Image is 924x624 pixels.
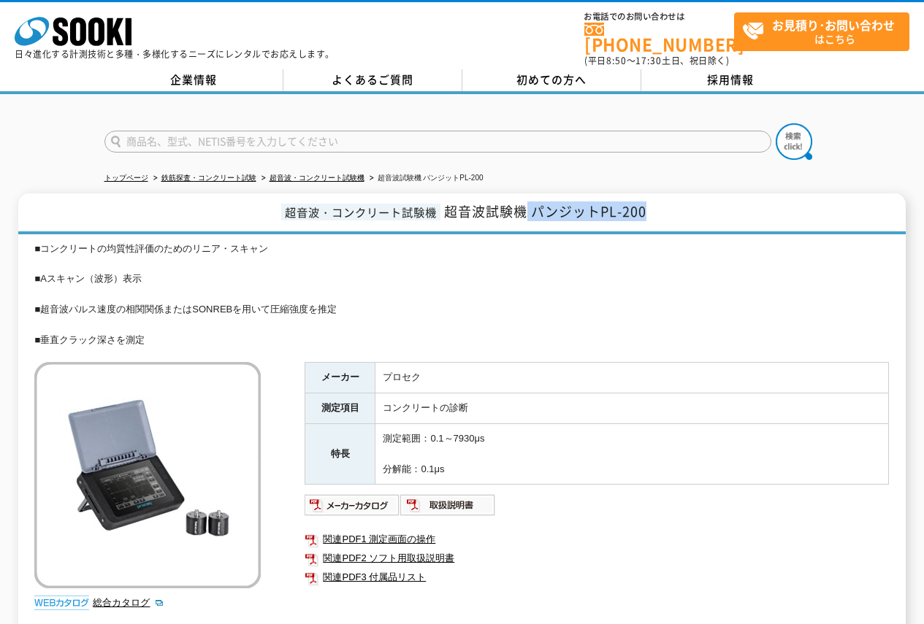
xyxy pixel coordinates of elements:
th: 特長 [305,424,375,485]
img: 取扱説明書 [400,493,496,517]
a: メーカーカタログ [305,504,400,515]
span: 8:50 [606,54,627,67]
td: プロセク [375,363,889,393]
p: 日々進化する計測技術と多種・多様化するニーズにレンタルでお応えします。 [15,50,335,58]
strong: お見積り･お問い合わせ [772,16,895,34]
a: よくあるご質問 [283,69,462,91]
div: ■コンクリートの均質性評価のためのリニア・スキャン ■Aスキャン（波形）表示 ■超音波パルス速度の相関関係またはSONREBを用いて圧縮強度を推定 ■垂直クラック深さを測定 [34,242,889,348]
span: 超音波試験機 パンジットPL-200 [444,201,646,221]
a: 初めての方へ [462,69,641,91]
span: 超音波・コンクリート試験機 [281,204,440,220]
img: webカタログ [34,596,89,610]
li: 超音波試験機 パンジットPL-200 [367,171,484,186]
a: [PHONE_NUMBER] [584,23,734,53]
span: (平日 ～ 土日、祝日除く) [584,54,729,67]
th: 測定項目 [305,393,375,424]
a: 総合カタログ [93,597,164,608]
span: 17:30 [635,54,662,67]
img: メーカーカタログ [305,493,400,517]
td: コンクリートの診断 [375,393,889,424]
td: 測定範囲：0.1～7930μs 分解能：0.1μs [375,424,889,485]
th: メーカー [305,363,375,393]
a: トップページ [104,174,148,182]
img: 超音波試験機 パンジットPL-200 [34,362,261,588]
a: 企業情報 [104,69,283,91]
a: 関連PDF1 測定画面の操作 [305,530,889,549]
a: 超音波・コンクリート試験機 [270,174,364,182]
a: お見積り･お問い合わせはこちら [734,12,909,51]
a: 関連PDF2 ソフト用取扱説明書 [305,549,889,568]
span: はこちら [742,13,909,50]
input: 商品名、型式、NETIS番号を入力してください [104,131,771,153]
a: 採用情報 [641,69,820,91]
a: 関連PDF3 付属品リスト [305,568,889,587]
span: お電話でのお問い合わせは [584,12,734,21]
a: 鉄筋探査・コンクリート試験 [161,174,256,182]
span: 初めての方へ [516,72,587,88]
a: 取扱説明書 [400,504,496,515]
img: btn_search.png [776,123,812,160]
